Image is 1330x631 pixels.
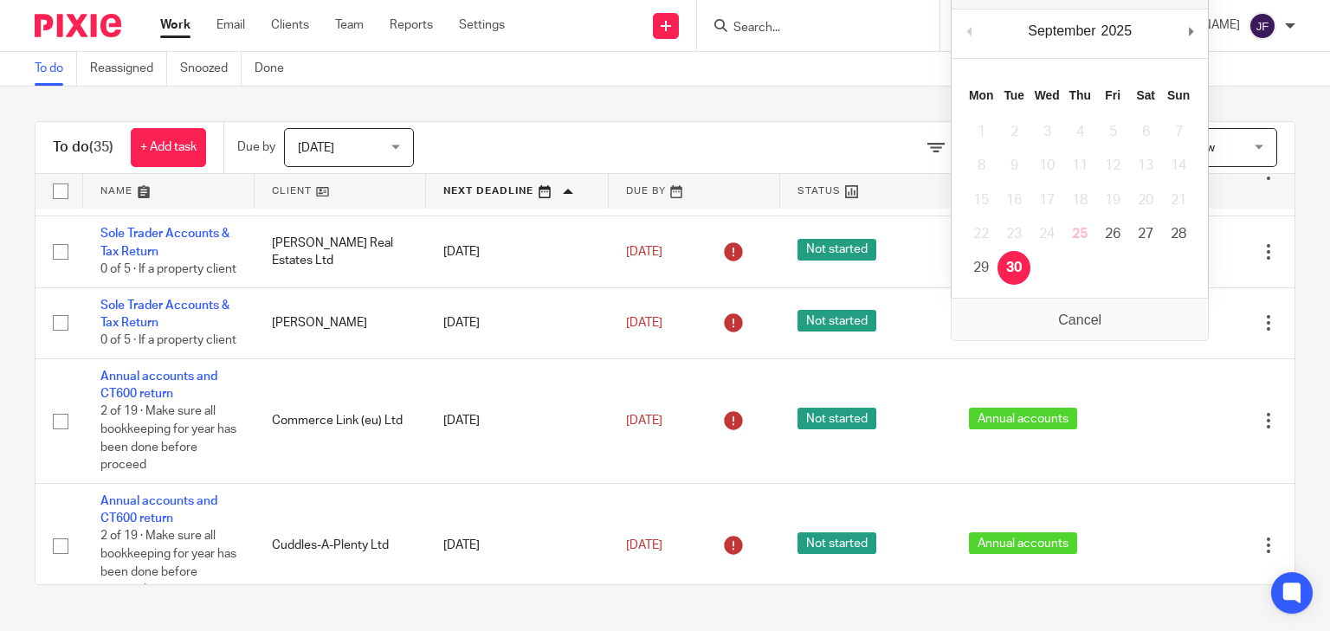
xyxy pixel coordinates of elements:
[969,88,993,102] abbr: Monday
[1105,88,1120,102] abbr: Friday
[255,287,426,358] td: [PERSON_NAME]
[797,310,876,332] span: Not started
[100,370,217,400] a: Annual accounts and CT600 return
[1129,217,1162,251] button: 27
[100,495,217,525] a: Annual accounts and CT600 return
[90,52,167,86] a: Reassigned
[100,335,236,347] span: 0 of 5 · If a property client
[797,408,876,429] span: Not started
[255,216,426,287] td: [PERSON_NAME] Real Estates Ltd
[797,239,876,261] span: Not started
[1249,12,1276,40] img: svg%3E
[426,483,608,608] td: [DATE]
[626,246,662,258] span: [DATE]
[131,128,206,167] a: + Add task
[426,216,608,287] td: [DATE]
[969,408,1077,429] span: Annual accounts
[100,406,236,472] span: 2 of 19 · Make sure all bookkeeping for year has been done before proceed
[255,358,426,483] td: Commerce Link (eu) Ltd
[1004,88,1024,102] abbr: Tuesday
[1099,18,1135,44] div: 2025
[390,16,433,34] a: Reports
[960,18,978,44] button: Previous Month
[271,16,309,34] a: Clients
[969,532,1077,554] span: Annual accounts
[100,263,236,275] span: 0 of 5 · If a property client
[1025,18,1098,44] div: September
[35,52,77,86] a: To do
[965,251,997,285] button: 29
[53,138,113,157] h1: To do
[255,52,297,86] a: Done
[969,314,1106,332] div: ---
[426,287,608,358] td: [DATE]
[626,317,662,329] span: [DATE]
[1167,88,1190,102] abbr: Sunday
[732,21,888,36] input: Search
[1136,88,1155,102] abbr: Saturday
[1069,88,1090,102] abbr: Thursday
[100,228,229,257] a: Sole Trader Accounts & Tax Return
[1035,88,1060,102] abbr: Wednesday
[89,140,113,154] span: (35)
[35,14,121,37] img: Pixie
[216,16,245,34] a: Email
[255,483,426,608] td: Cuddles-A-Plenty Ltd
[426,358,608,483] td: [DATE]
[298,142,334,154] span: [DATE]
[1162,217,1195,251] button: 28
[459,16,505,34] a: Settings
[797,532,876,554] span: Not started
[626,415,662,427] span: [DATE]
[626,539,662,551] span: [DATE]
[160,16,190,34] a: Work
[997,251,1030,285] button: 30
[180,52,242,86] a: Snoozed
[1182,18,1199,44] button: Next Month
[100,531,236,596] span: 2 of 19 · Make sure all bookkeeping for year has been done before proceed
[237,138,275,156] p: Due by
[335,16,364,34] a: Team
[1096,217,1129,251] button: 26
[100,299,229,329] a: Sole Trader Accounts & Tax Return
